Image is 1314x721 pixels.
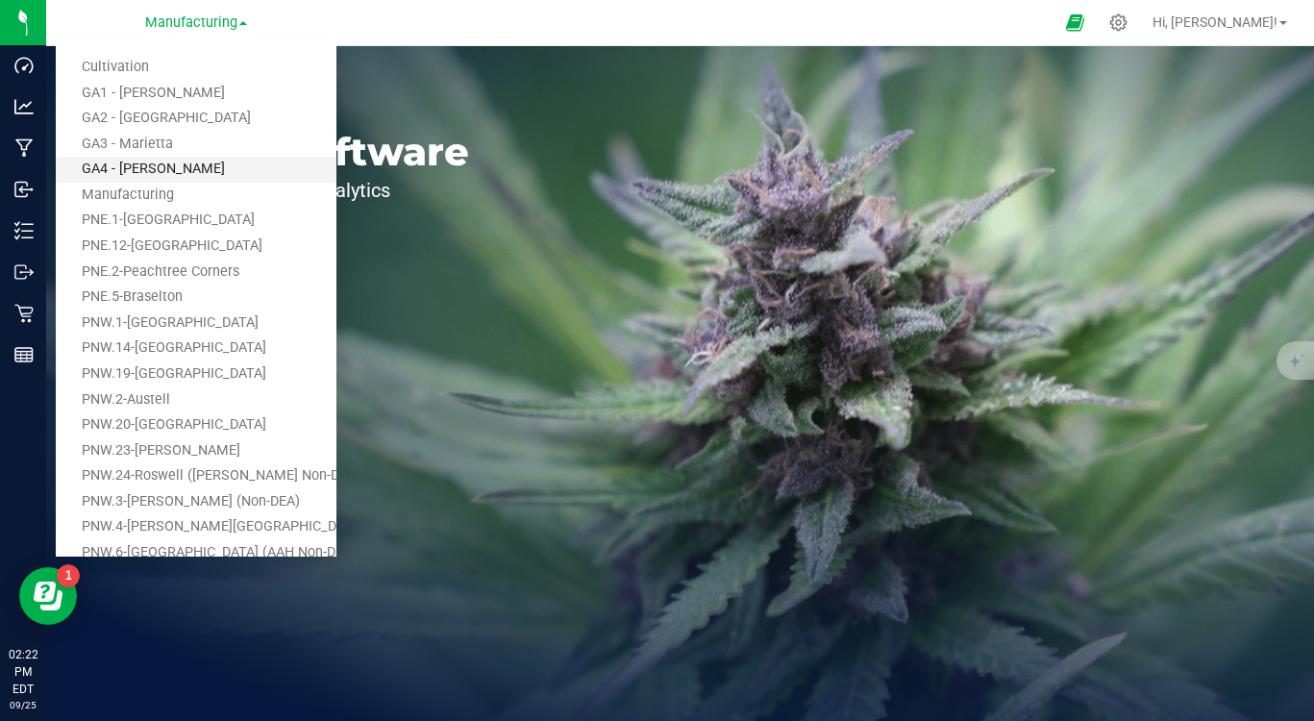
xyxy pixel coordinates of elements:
a: PNW.3-[PERSON_NAME] (Non-DEA) [56,489,336,515]
a: GA3 - Marietta [56,132,336,158]
inline-svg: Reports [14,345,34,364]
a: Manufacturing [56,183,336,209]
iframe: Resource center [19,567,77,625]
span: Manufacturing [145,14,237,31]
a: PNE.2-Peachtree Corners [56,260,336,286]
iframe: Resource center unread badge [57,564,80,587]
inline-svg: Analytics [14,97,34,116]
a: GA1 - [PERSON_NAME] [56,81,336,107]
inline-svg: Manufacturing [14,138,34,158]
inline-svg: Retail [14,304,34,323]
a: PNW.2-Austell [56,387,336,413]
p: 02:22 PM EDT [9,646,37,698]
div: Manage settings [1106,13,1130,32]
inline-svg: Dashboard [14,56,34,75]
p: 09/25 [9,698,37,712]
a: PNE.5-Braselton [56,285,336,311]
a: PNW.4-[PERSON_NAME][GEOGRAPHIC_DATA] (AAH Non-DEA) [56,514,336,540]
inline-svg: Outbound [14,262,34,282]
a: GA2 - [GEOGRAPHIC_DATA] [56,106,336,132]
a: PNW.20-[GEOGRAPHIC_DATA] [56,412,336,438]
a: PNW.23-[PERSON_NAME] [56,438,336,464]
inline-svg: Inbound [14,180,34,199]
inline-svg: Inventory [14,221,34,240]
a: PNE.12-[GEOGRAPHIC_DATA] [56,234,336,260]
a: Cultivation [56,55,336,81]
a: PNE.1-[GEOGRAPHIC_DATA] [56,208,336,234]
a: GA4 - [PERSON_NAME] [56,157,336,183]
a: PNW.6-[GEOGRAPHIC_DATA] (AAH Non-DEA) [56,540,336,566]
a: PNW.19-[GEOGRAPHIC_DATA] [56,361,336,387]
a: PNW.1-[GEOGRAPHIC_DATA] [56,311,336,336]
span: Open Ecommerce Menu [1054,4,1097,41]
a: PNW.24-Roswell ([PERSON_NAME] Non-DEA) [56,463,336,489]
span: Hi, [PERSON_NAME]! [1153,14,1277,30]
a: PNW.14-[GEOGRAPHIC_DATA] [56,336,336,361]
